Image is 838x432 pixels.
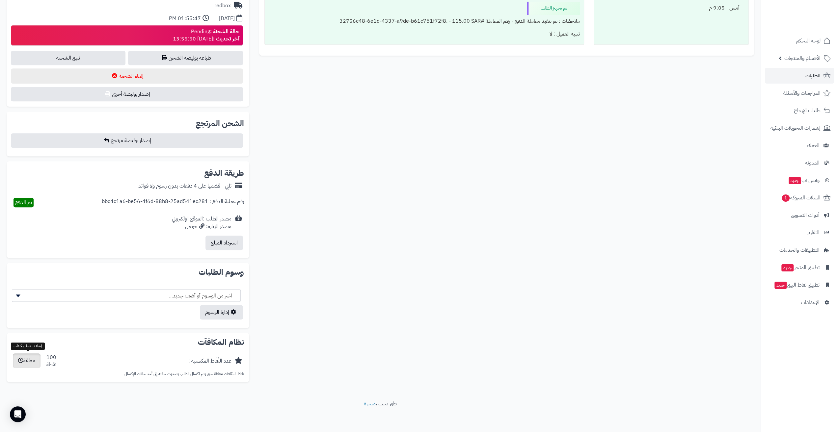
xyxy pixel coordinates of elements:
[796,36,821,45] span: لوحة التحكم
[12,289,241,302] span: -- اختر من الوسوم أو أضف جديد... --
[196,119,244,127] h2: الشحن المرتجع
[214,2,231,10] div: redbox
[12,338,244,346] h2: نظام المكافآت
[765,207,834,223] a: أدوات التسويق
[10,406,26,422] div: Open Intercom Messenger
[770,123,821,133] span: إشعارات التحويلات البنكية
[11,343,45,350] div: إضافة نقاط مكافآت
[11,68,243,84] button: إلغاء الشحنة
[807,228,820,237] span: التقارير
[807,141,820,150] span: العملاء
[12,371,244,377] p: نقاط المكافآت معلقة حتى يتم اكتمال الطلب بتحديث حالته إلى أحد حالات الإكتمال
[774,282,787,289] span: جديد
[765,103,834,118] a: طلبات الإرجاع
[13,353,41,368] button: معلقة
[781,264,794,271] span: جديد
[172,215,231,230] div: مصدر الطلب :الموقع الإلكتروني
[102,198,244,207] div: رقم عملية الدفع : bbc4c1a6-be56-4f6d-88b8-25ad541ec281
[788,176,820,185] span: وآتس آب
[11,51,125,65] a: تتبع الشحنة
[138,182,231,190] div: تابي - قسّمها على 4 دفعات بدون رسوم ولا فوائد
[793,18,832,32] img: logo-2.png
[219,15,235,22] div: [DATE]
[765,294,834,310] a: الإعدادات
[15,198,32,206] span: تم الدفع
[765,172,834,188] a: وآتس آبجديد
[765,155,834,171] a: المدونة
[205,236,243,250] button: استرداد المبلغ
[781,193,821,202] span: السلات المتروكة
[12,290,240,302] span: -- اختر من الوسوم أو أضف جديد... --
[12,268,244,276] h2: وسوم الطلبات
[784,54,821,63] span: الأقسام والمنتجات
[765,190,834,206] a: السلات المتروكة1
[46,361,56,368] div: نقطة
[765,33,834,49] a: لوحة التحكم
[204,169,244,177] h2: طريقة الدفع
[765,225,834,241] a: التقارير
[781,263,820,272] span: تطبيق المتجر
[598,2,744,14] div: أمس - 9:05 م
[128,51,243,65] a: طباعة بوليصة الشحن
[269,15,580,28] div: ملاحظات : تم تنفيذ معاملة الدفع - رقم المعاملة #32756c48-6e1d-4337-a9de-b61c751f72f8. - 115.00 SAR
[765,120,834,136] a: إشعارات التحويلات البنكية
[765,277,834,293] a: تطبيق نقاط البيعجديد
[779,245,820,255] span: التطبيقات والخدمات
[169,15,201,22] div: 01:55:47 PM
[188,357,231,365] div: عدد النِّقَاط المكتسبة :
[200,305,243,319] a: إدارة الوسوم
[774,280,820,290] span: تطبيق نقاط البيع
[783,89,821,98] span: المراجعات والأسئلة
[765,85,834,101] a: المراجعات والأسئلة
[172,223,231,230] div: مصدر الزيارة: جوجل
[364,400,376,408] a: متجرة
[765,138,834,153] a: العملاء
[789,177,801,184] span: جديد
[11,133,243,148] button: إصدار بوليصة مرتجع
[765,68,834,84] a: الطلبات
[805,158,820,167] span: المدونة
[213,35,239,43] strong: آخر تحديث :
[805,71,821,80] span: الطلبات
[527,2,580,15] div: تم تجهيز الطلب
[765,260,834,275] a: تطبيق المتجرجديد
[269,28,580,40] div: تنبيه العميل : لا
[794,106,821,115] span: طلبات الإرجاع
[801,298,820,307] span: الإعدادات
[765,242,834,258] a: التطبيقات والخدمات
[791,211,820,220] span: أدوات التسويق
[173,28,239,43] div: Pending [DATE] 13:55:50
[210,28,239,36] strong: حالة الشحنة :
[46,354,56,369] div: 100
[11,87,243,101] button: إصدار بوليصة أخرى
[782,194,790,202] span: 1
